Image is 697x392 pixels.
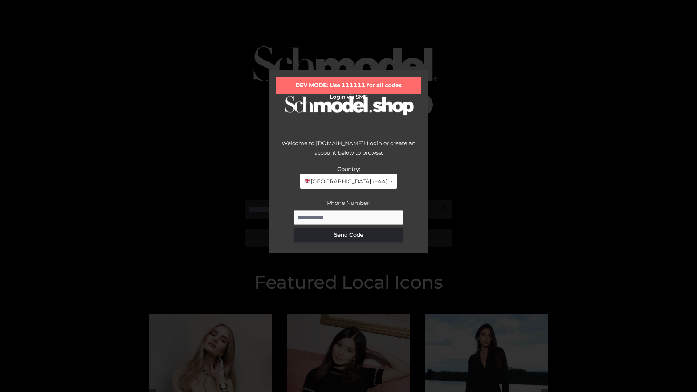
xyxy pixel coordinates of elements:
[337,166,360,172] label: Country:
[276,139,421,164] div: Welcome to [DOMAIN_NAME]! Login or create an account below to browse.
[276,77,421,94] div: DEV MODE: Use 111111 for all codes
[276,94,421,100] h2: Login via SMS
[304,177,387,186] span: [GEOGRAPHIC_DATA] (+44)
[294,228,403,242] button: Send Code
[305,178,310,184] img: 🇬🇧
[327,199,370,206] label: Phone Number:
